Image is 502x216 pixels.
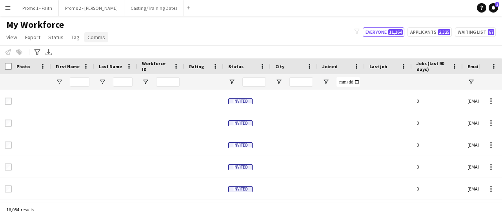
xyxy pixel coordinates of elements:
[363,27,404,37] button: Everyone11,164
[388,29,403,35] span: 11,164
[417,60,449,72] span: Jobs (last 90 days)
[228,142,253,148] span: Invited
[48,34,64,41] span: Status
[5,98,12,105] input: Row Selection is disabled for this row (unchecked)
[438,29,450,35] span: 2,325
[44,47,53,57] app-action-btn: Export XLSX
[56,64,80,69] span: First Name
[99,78,106,85] button: Open Filter Menu
[275,78,282,85] button: Open Filter Menu
[68,32,83,42] a: Tag
[124,0,184,16] button: Casting/Training Dates
[5,185,12,192] input: Row Selection is disabled for this row (unchecked)
[242,77,266,87] input: Status Filter Input
[228,98,253,104] span: Invited
[228,78,235,85] button: Open Filter Menu
[336,77,360,87] input: Joined Filter Input
[289,77,313,87] input: City Filter Input
[412,134,463,156] div: 0
[33,47,42,57] app-action-btn: Advanced filters
[59,0,124,16] button: Promo 2 - [PERSON_NAME]
[6,34,17,41] span: View
[5,163,12,171] input: Row Selection is disabled for this row (unchecked)
[369,64,387,69] span: Last job
[489,3,498,13] a: 2
[71,34,80,41] span: Tag
[412,178,463,200] div: 0
[455,27,496,37] button: Waiting list67
[16,64,30,69] span: Photo
[488,29,494,35] span: 67
[113,77,133,87] input: Last Name Filter Input
[412,90,463,112] div: 0
[6,19,64,31] span: My Workforce
[3,32,20,42] a: View
[22,32,44,42] a: Export
[412,112,463,134] div: 0
[275,64,284,69] span: City
[99,64,122,69] span: Last Name
[56,78,63,85] button: Open Filter Menu
[407,27,452,37] button: Applicants2,325
[5,120,12,127] input: Row Selection is disabled for this row (unchecked)
[467,78,475,85] button: Open Filter Menu
[228,164,253,170] span: Invited
[142,60,170,72] span: Workforce ID
[228,186,253,192] span: Invited
[495,2,499,7] span: 2
[87,34,105,41] span: Comms
[412,156,463,178] div: 0
[25,34,40,41] span: Export
[189,64,204,69] span: Rating
[16,0,59,16] button: Promo 1 - Faith
[5,142,12,149] input: Row Selection is disabled for this row (unchecked)
[322,78,329,85] button: Open Filter Menu
[228,64,244,69] span: Status
[70,77,89,87] input: First Name Filter Input
[142,78,149,85] button: Open Filter Menu
[467,64,480,69] span: Email
[45,32,67,42] a: Status
[322,64,338,69] span: Joined
[156,77,180,87] input: Workforce ID Filter Input
[84,32,108,42] a: Comms
[228,120,253,126] span: Invited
